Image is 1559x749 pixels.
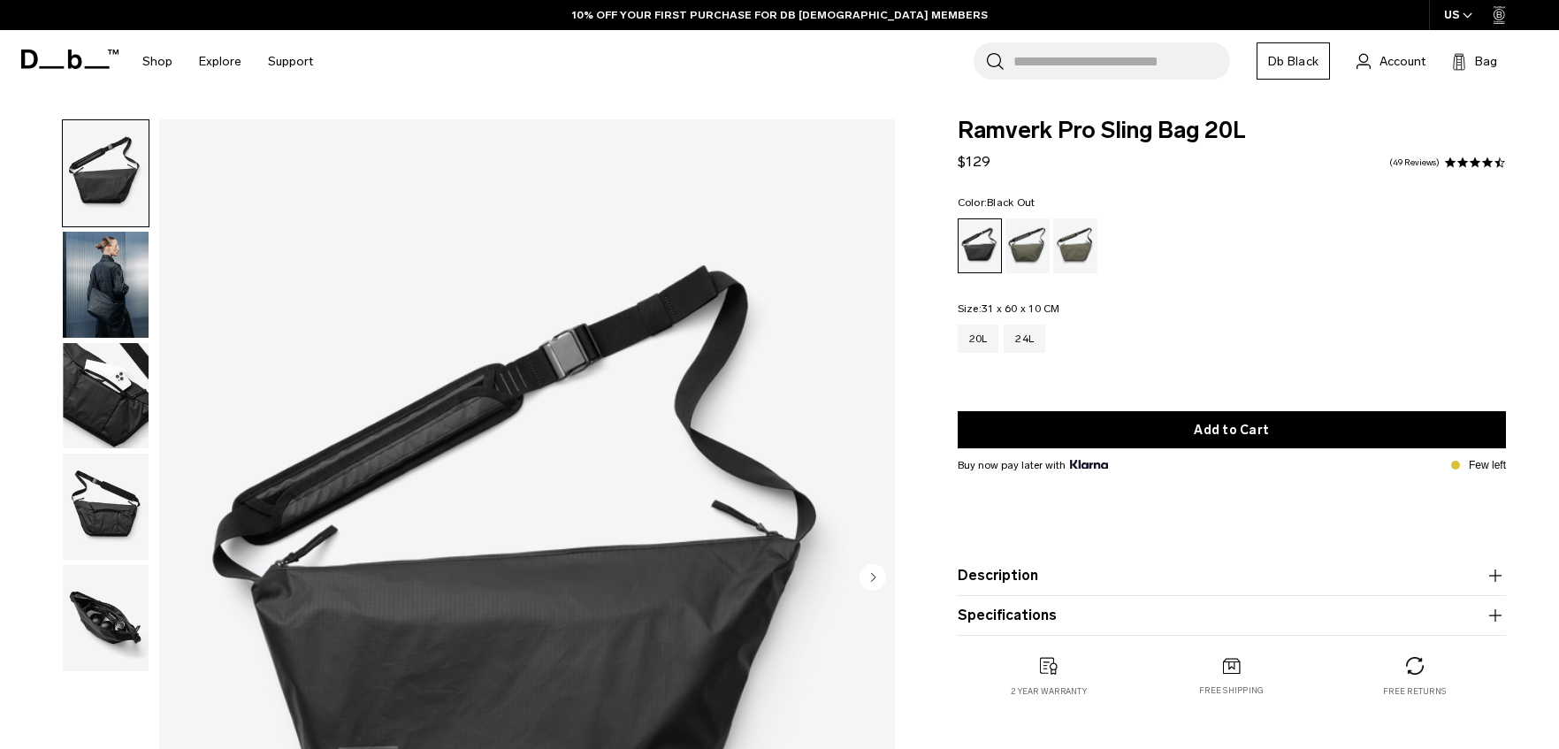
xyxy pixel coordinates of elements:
a: Forest Green [1005,218,1050,273]
p: Few left [1469,457,1506,473]
a: Shop [142,30,172,93]
button: INSIDE.png [62,564,149,672]
button: Ramverk Pro Sling Bag 20L Black Out [62,119,149,227]
span: Account [1379,52,1425,71]
a: 49 reviews [1389,158,1440,167]
img: Ramverk Pro Sling Bag 20L Black Out [63,120,149,226]
a: 24L [1004,325,1045,353]
p: 2 year warranty [1011,685,1087,698]
span: Black Out [987,196,1035,209]
span: Bag [1475,52,1497,71]
img: Ramverk Pro Sling Bag 20L Black Out [63,343,149,449]
button: Description [958,565,1506,586]
span: Ramverk Pro Sling Bag 20L [958,119,1506,142]
a: Mash Green [1053,218,1097,273]
button: Ramverk Pro Sling Bag 20L Black Out [62,342,149,450]
p: Free shipping [1199,684,1264,697]
button: Bag [1452,50,1497,72]
span: 31 x 60 x 10 CM [982,302,1060,315]
button: Next slide [860,563,886,593]
a: Account [1356,50,1425,72]
img: Ramverk Pro Sling Bag 20L Black Out [63,232,149,338]
a: Explore [199,30,241,93]
a: Support [268,30,313,93]
button: Ramverk Pro Sling Bag 20L Black Out [62,453,149,561]
a: Db Black [1257,42,1330,80]
p: Free returns [1383,685,1446,698]
button: Specifications [958,605,1506,626]
img: Ramverk Pro Sling Bag 20L Black Out [63,454,149,560]
span: Buy now pay later with [958,457,1108,473]
a: Black Out [958,218,1002,273]
legend: Size: [958,303,1060,314]
span: $129 [958,153,990,170]
a: 20L [958,325,999,353]
button: Add to Cart [958,411,1506,448]
nav: Main Navigation [129,30,326,93]
a: 10% OFF YOUR FIRST PURCHASE FOR DB [DEMOGRAPHIC_DATA] MEMBERS [572,7,988,23]
img: {"height" => 20, "alt" => "Klarna"} [1070,460,1108,469]
button: Ramverk Pro Sling Bag 20L Black Out [62,231,149,339]
img: INSIDE.png [63,565,149,671]
legend: Color: [958,197,1036,208]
